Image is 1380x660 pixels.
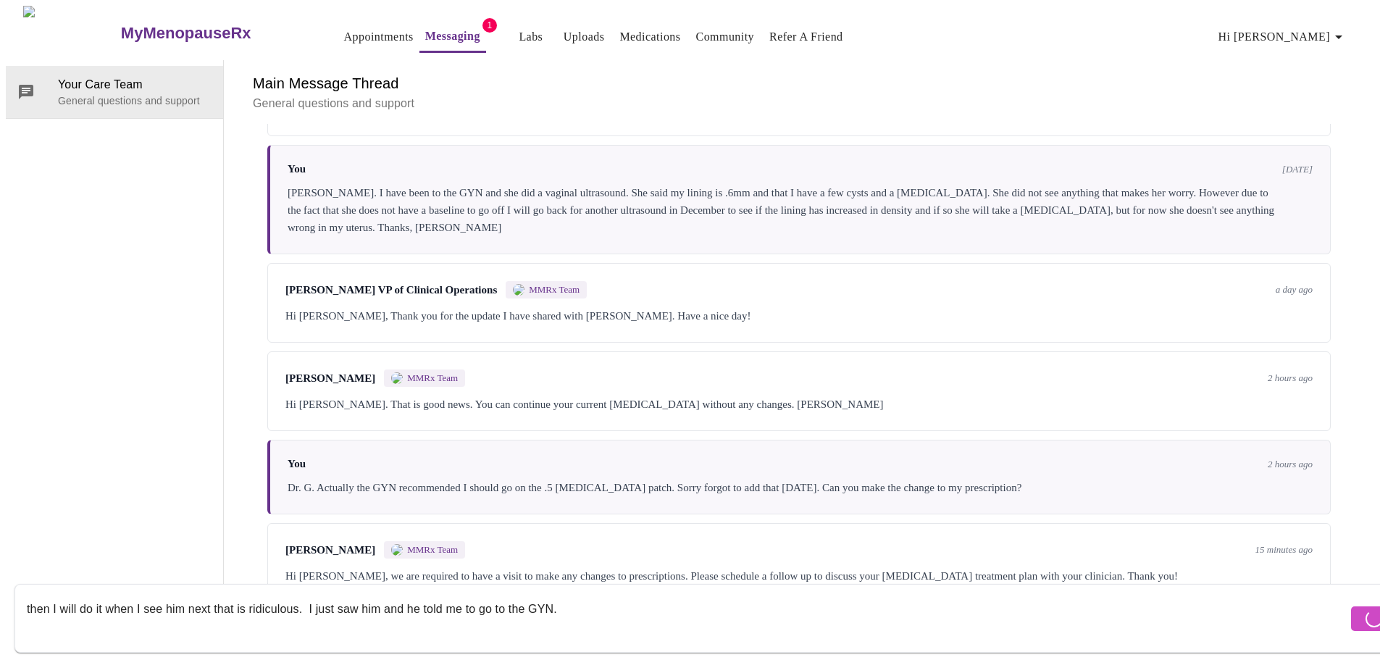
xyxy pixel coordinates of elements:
[482,18,497,33] span: 1
[564,27,605,47] a: Uploads
[508,22,554,51] button: Labs
[407,544,458,556] span: MMRx Team
[1268,459,1313,470] span: 2 hours ago
[58,76,212,93] span: Your Care Team
[513,284,524,296] img: MMRX
[1282,164,1313,175] span: [DATE]
[338,22,419,51] button: Appointments
[288,458,306,470] span: You
[6,66,223,118] div: Your Care TeamGeneral questions and support
[285,567,1313,585] div: Hi [PERSON_NAME], we are required to have a visit to make any changes to prescriptions. Please sc...
[23,6,119,60] img: MyMenopauseRx Logo
[1268,372,1313,384] span: 2 hours ago
[288,479,1313,496] div: Dr. G. Actually the GYN recommended I should go on the .5 [MEDICAL_DATA] patch. Sorry forgot to a...
[285,544,375,556] span: [PERSON_NAME]
[285,372,375,385] span: [PERSON_NAME]
[253,72,1345,95] h6: Main Message Thread
[285,284,497,296] span: [PERSON_NAME] VP of Clinical Operations
[391,544,403,556] img: MMRX
[1276,284,1313,296] span: a day ago
[288,163,306,175] span: You
[285,396,1313,413] div: Hi [PERSON_NAME]. That is good news. You can continue your current [MEDICAL_DATA] without any cha...
[769,27,843,47] a: Refer a Friend
[1213,22,1353,51] button: Hi [PERSON_NAME]
[764,22,849,51] button: Refer a Friend
[1255,544,1313,556] span: 15 minutes ago
[619,27,680,47] a: Medications
[558,22,611,51] button: Uploads
[425,26,480,46] a: Messaging
[285,307,1313,325] div: Hi [PERSON_NAME], Thank you for the update I have shared with [PERSON_NAME]. Have a nice day!
[419,22,486,53] button: Messaging
[1218,27,1347,47] span: Hi [PERSON_NAME]
[344,27,414,47] a: Appointments
[58,93,212,108] p: General questions and support
[121,24,251,43] h3: MyMenopauseRx
[288,184,1313,236] div: [PERSON_NAME]. I have been to the GYN and she did a vaginal ultrasound. She said my lining is .6m...
[253,95,1345,112] p: General questions and support
[690,22,761,51] button: Community
[529,284,580,296] span: MMRx Team
[27,595,1347,641] textarea: Send a message about your appointment
[391,372,403,384] img: MMRX
[407,372,458,384] span: MMRx Team
[519,27,543,47] a: Labs
[614,22,686,51] button: Medications
[119,8,309,59] a: MyMenopauseRx
[696,27,755,47] a: Community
